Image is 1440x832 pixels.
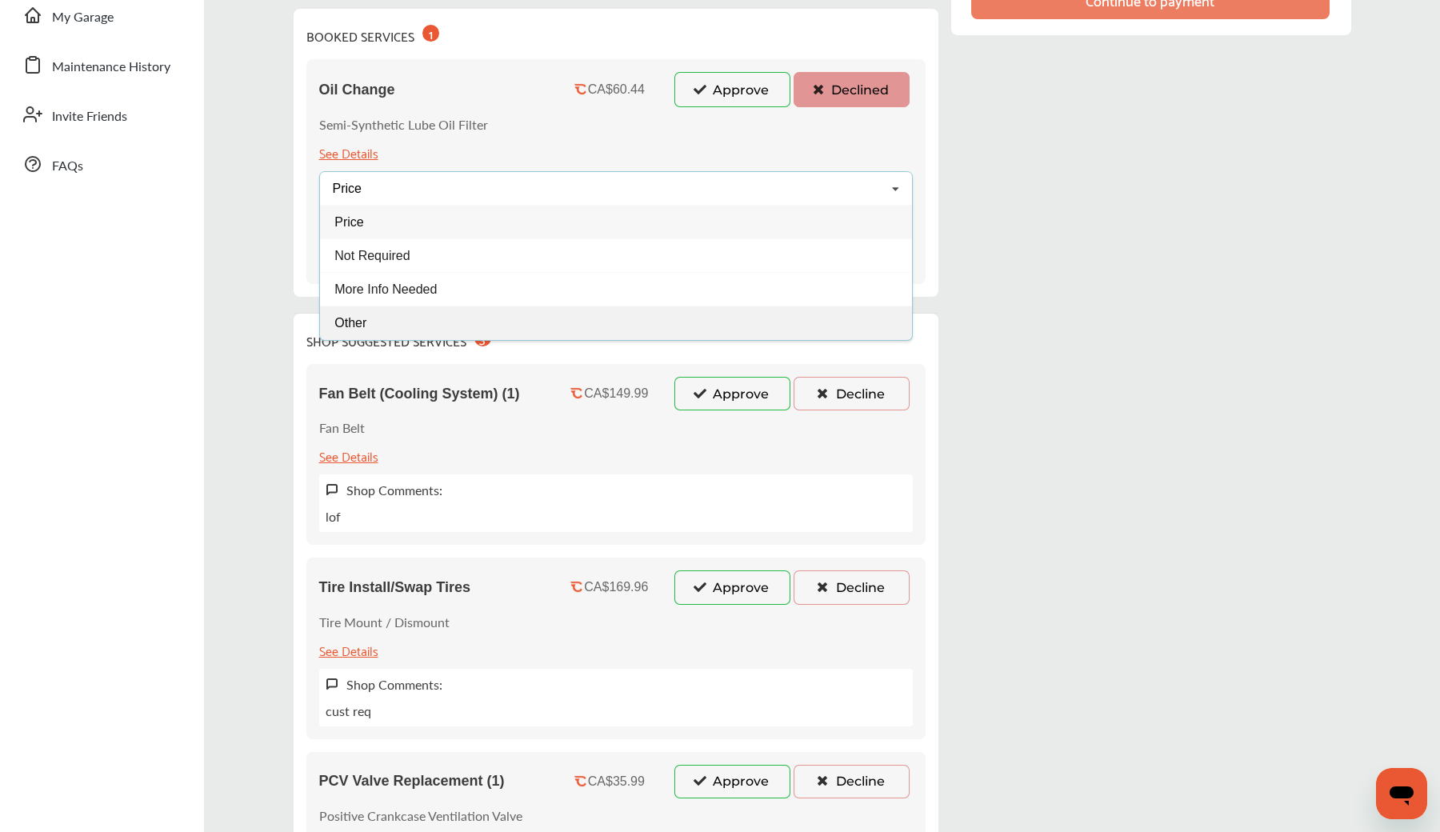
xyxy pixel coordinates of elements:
span: Other [334,316,366,330]
iframe: Button to launch messaging window [1376,768,1427,819]
span: Fan Belt (Cooling System) (1) [319,386,520,402]
div: CA$60.44 [588,82,645,97]
div: CA$149.99 [584,386,648,401]
p: Positive Crankcase Ventilation Valve [319,806,522,825]
button: Declined [794,72,910,107]
span: FAQs [52,156,83,177]
span: Maintenance History [52,57,170,78]
button: Approve [674,377,790,410]
img: svg+xml;base64,PHN2ZyB3aWR0aD0iMTYiIGhlaWdodD0iMTciIHZpZXdCb3g9IjAgMCAxNiAxNyIgZmlsbD0ibm9uZSIgeG... [326,678,338,691]
button: Decline [794,377,910,410]
p: cust req [326,702,371,720]
p: Fan Belt [319,418,365,437]
button: Decline [794,570,910,604]
button: Approve [674,570,790,604]
span: PCV Valve Replacement (1) [319,773,505,790]
p: Semi-Synthetic Lube Oil Filter [319,115,488,134]
div: Price [333,182,362,195]
a: Maintenance History [14,44,188,86]
span: Invite Friends [52,106,127,127]
label: Shop Comments: [346,481,442,499]
div: See Details [319,639,378,661]
span: Price [334,215,363,229]
img: svg+xml;base64,PHN2ZyB3aWR0aD0iMTYiIGhlaWdodD0iMTciIHZpZXdCb3g9IjAgMCAxNiAxNyIgZmlsbD0ibm9uZSIgeG... [326,483,338,497]
span: More Info Needed [334,282,437,296]
div: 3 [474,330,491,346]
div: SHOP SUGGESTED SERVICES [306,326,491,351]
div: 1 [422,25,439,42]
span: Tire Install/Swap Tires [319,579,470,596]
div: BOOKED SERVICES [306,22,439,46]
p: lof [326,507,341,526]
button: Decline [794,765,910,798]
a: FAQs [14,143,188,185]
div: See Details [319,445,378,466]
button: Approve [674,72,790,107]
div: CA$169.96 [584,580,648,594]
div: See Details [319,142,378,163]
button: Approve [674,765,790,798]
p: Tire Mount / Dismount [319,613,450,631]
label: Shop Comments: [346,675,442,694]
span: My Garage [52,7,114,28]
span: Not Required [334,249,410,262]
a: Invite Friends [14,94,188,135]
div: CA$35.99 [588,774,645,789]
span: Oil Change [319,82,395,98]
